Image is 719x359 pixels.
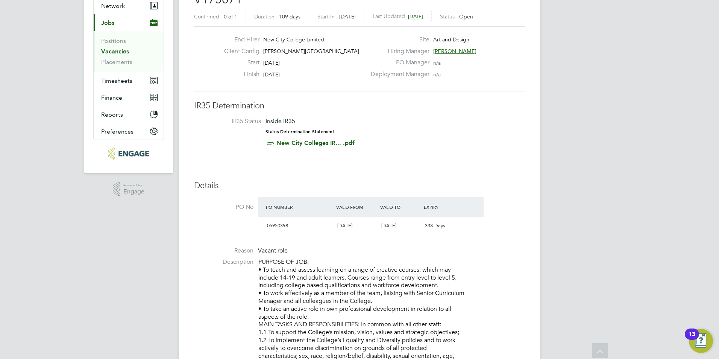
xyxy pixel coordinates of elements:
[194,203,253,211] label: PO No
[258,247,288,254] span: Vacant role
[433,59,441,66] span: n/a
[194,180,525,191] h3: Details
[433,48,476,55] span: [PERSON_NAME]
[101,48,129,55] a: Vacancies
[440,13,455,20] label: Status
[339,13,356,20] span: [DATE]
[263,48,359,55] span: [PERSON_NAME][GEOGRAPHIC_DATA]
[202,117,261,125] label: IR35 Status
[101,94,122,101] span: Finance
[194,100,525,111] h3: IR35 Determination
[373,13,405,20] label: Last Updated
[101,58,132,65] a: Placements
[94,106,164,123] button: Reports
[224,13,237,20] span: 0 of 1
[276,139,355,146] a: New City Colleges IR... .pdf
[108,148,149,160] img: carbonrecruitment-logo-retina.png
[265,129,334,134] strong: Status Determination Statement
[263,59,280,66] span: [DATE]
[422,200,466,214] div: Expiry
[378,200,422,214] div: Valid To
[94,89,164,106] button: Finance
[366,70,429,78] label: Deployment Manager
[433,36,469,43] span: Art and Design
[263,36,324,43] span: New City College Limited
[113,182,145,196] a: Powered byEngage
[459,13,473,20] span: Open
[366,36,429,44] label: Site
[101,128,133,135] span: Preferences
[433,71,441,78] span: n/a
[101,19,114,26] span: Jobs
[317,13,335,20] label: Start In
[689,334,695,344] div: 13
[218,70,259,78] label: Finish
[265,117,295,125] span: Inside IR35
[94,72,164,89] button: Timesheets
[279,13,300,20] span: 109 days
[218,59,259,67] label: Start
[101,111,123,118] span: Reports
[194,13,219,20] label: Confirmed
[94,123,164,140] button: Preferences
[366,59,429,67] label: PO Manager
[425,222,445,229] span: 338 Days
[254,13,275,20] label: Duration
[93,148,164,160] a: Go to home page
[123,182,144,189] span: Powered by
[334,200,378,214] div: Valid From
[263,71,280,78] span: [DATE]
[267,222,288,229] span: 05950398
[381,222,396,229] span: [DATE]
[101,2,125,9] span: Network
[408,13,423,20] span: [DATE]
[94,14,164,31] button: Jobs
[337,222,352,229] span: [DATE]
[194,247,253,255] label: Reason
[101,77,132,84] span: Timesheets
[94,31,164,72] div: Jobs
[218,36,259,44] label: End Hirer
[101,37,126,44] a: Positions
[123,189,144,195] span: Engage
[218,47,259,55] label: Client Config
[689,329,713,353] button: Open Resource Center, 13 new notifications
[194,258,253,266] label: Description
[366,47,429,55] label: Hiring Manager
[264,200,334,214] div: PO Number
